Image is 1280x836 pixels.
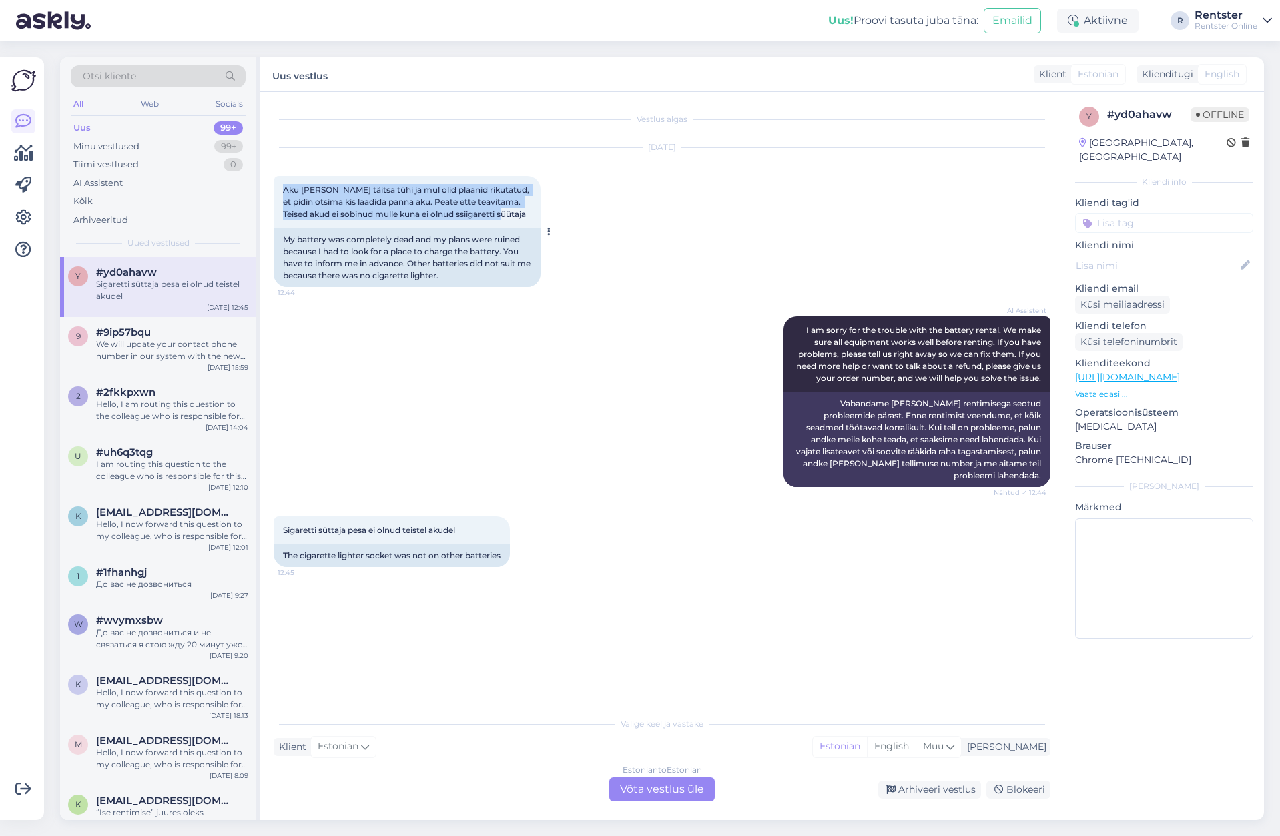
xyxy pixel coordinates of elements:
[1075,282,1253,296] p: Kliendi email
[1075,176,1253,188] div: Kliendi info
[274,228,541,287] div: My battery was completely dead and my plans were ruined because I had to look for a place to char...
[75,799,81,809] span: k
[272,65,328,83] label: Uus vestlus
[96,326,151,338] span: #9ip57bqu
[1075,453,1253,467] p: Chrome [TECHNICAL_ID]
[796,325,1043,383] span: I am sorry for the trouble with the battery rental. We make sure all equipment works well before ...
[1057,9,1139,33] div: Aktiivne
[75,451,81,461] span: u
[1137,67,1193,81] div: Klienditugi
[878,781,981,799] div: Arhiveeri vestlus
[1107,107,1191,123] div: # yd0ahavw
[96,578,248,590] div: До вас не дозвониться
[96,278,248,302] div: Sigaretti süttaja pesa ei olnud teistel akudel
[75,271,81,281] span: y
[209,711,248,721] div: [DATE] 18:13
[986,781,1050,799] div: Blokeeri
[1171,11,1189,30] div: R
[274,141,1050,153] div: [DATE]
[274,113,1050,125] div: Vestlus algas
[1191,107,1249,122] span: Offline
[76,391,81,401] span: 2
[96,675,235,687] span: kfamba742@gmail.com
[828,14,854,27] b: Uus!
[1075,500,1253,514] p: Märkmed
[1075,371,1180,383] a: [URL][DOMAIN_NAME]
[224,158,243,171] div: 0
[73,121,91,135] div: Uus
[96,807,248,831] div: “Ise rentimise” juures oleks telefoninumber hea kuhu helistada , järgmine kord, et midagi ise ren...
[213,95,246,113] div: Socials
[75,511,81,521] span: k
[207,302,248,312] div: [DATE] 12:45
[996,306,1046,316] span: AI Assistent
[96,626,248,651] div: До вас не дозвониться и не связаться я стою жду 20 минут уже по адресу [STREET_ADDRESS]
[208,542,248,552] div: [DATE] 12:01
[984,8,1041,33] button: Emailid
[73,195,93,208] div: Kõik
[83,69,136,83] span: Otsi kliente
[278,288,328,298] span: 12:44
[609,777,715,801] div: Võta vestlus üle
[73,214,128,227] div: Arhiveeritud
[96,747,248,771] div: Hello, I now forward this question to my colleague, who is responsible for this. The reply will b...
[96,446,153,458] span: #uh6q3tqg
[96,795,235,807] span: kristjanmaidlatln@outlook.com
[1086,111,1092,121] span: y
[994,488,1046,498] span: Nähtud ✓ 12:44
[96,614,163,626] span: #wvymxsbw
[283,525,455,535] span: Sigaretti süttaja pesa ei olnud teistel akudel
[96,518,248,542] div: Hello, I now forward this question to my colleague, who is responsible for this. The reply will b...
[283,185,531,219] span: Aku [PERSON_NAME] täitsa tühi ja mul olid plaanid rikutatud, et pidin otsima kis laadida panna ak...
[1075,213,1253,233] input: Lisa tag
[1034,67,1066,81] div: Klient
[828,13,978,29] div: Proovi tasuta juba täna:
[206,422,248,432] div: [DATE] 14:04
[1075,296,1170,314] div: Küsi meiliaadressi
[210,771,248,781] div: [DATE] 8:09
[1195,10,1257,21] div: Rentster
[867,737,916,757] div: English
[1195,21,1257,31] div: Rentster Online
[74,619,83,629] span: w
[1075,319,1253,333] p: Kliendi telefon
[214,140,243,153] div: 99+
[783,392,1050,487] div: Vabandame [PERSON_NAME] rentimisega seotud probleemide pärast. Enne rentimist veendume, et kõik s...
[96,458,248,482] div: I am routing this question to the colleague who is responsible for this topic. The reply might ta...
[274,544,510,567] div: The cigarette lighter socket was not on other batteries
[1075,356,1253,370] p: Klienditeekond
[214,121,243,135] div: 99+
[1075,406,1253,420] p: Operatsioonisüsteem
[1079,136,1227,164] div: [GEOGRAPHIC_DATA], [GEOGRAPHIC_DATA]
[923,740,944,752] span: Muu
[11,68,36,93] img: Askly Logo
[1076,258,1238,273] input: Lisa nimi
[1075,333,1183,351] div: Küsi telefoninumbrit
[75,679,81,689] span: k
[77,571,79,581] span: 1
[71,95,86,113] div: All
[75,739,82,749] span: m
[318,739,358,754] span: Estonian
[1075,238,1253,252] p: Kliendi nimi
[96,735,235,747] span: madsipen@gmx.de
[1078,67,1118,81] span: Estonian
[210,651,248,661] div: [DATE] 9:20
[1195,10,1272,31] a: RentsterRentster Online
[210,590,248,600] div: [DATE] 9:27
[96,566,147,578] span: #1fhanhgj
[1205,67,1239,81] span: English
[274,718,1050,730] div: Valige keel ja vastake
[208,482,248,492] div: [DATE] 12:10
[274,740,306,754] div: Klient
[962,740,1046,754] div: [PERSON_NAME]
[1075,480,1253,492] div: [PERSON_NAME]
[1075,196,1253,210] p: Kliendi tag'id
[96,338,248,362] div: We will update your contact phone number in our system with the new one you provided. If you have...
[1075,388,1253,400] p: Vaata edasi ...
[813,737,867,757] div: Estonian
[73,177,123,190] div: AI Assistent
[73,140,139,153] div: Minu vestlused
[1075,439,1253,453] p: Brauser
[127,237,190,249] span: Uued vestlused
